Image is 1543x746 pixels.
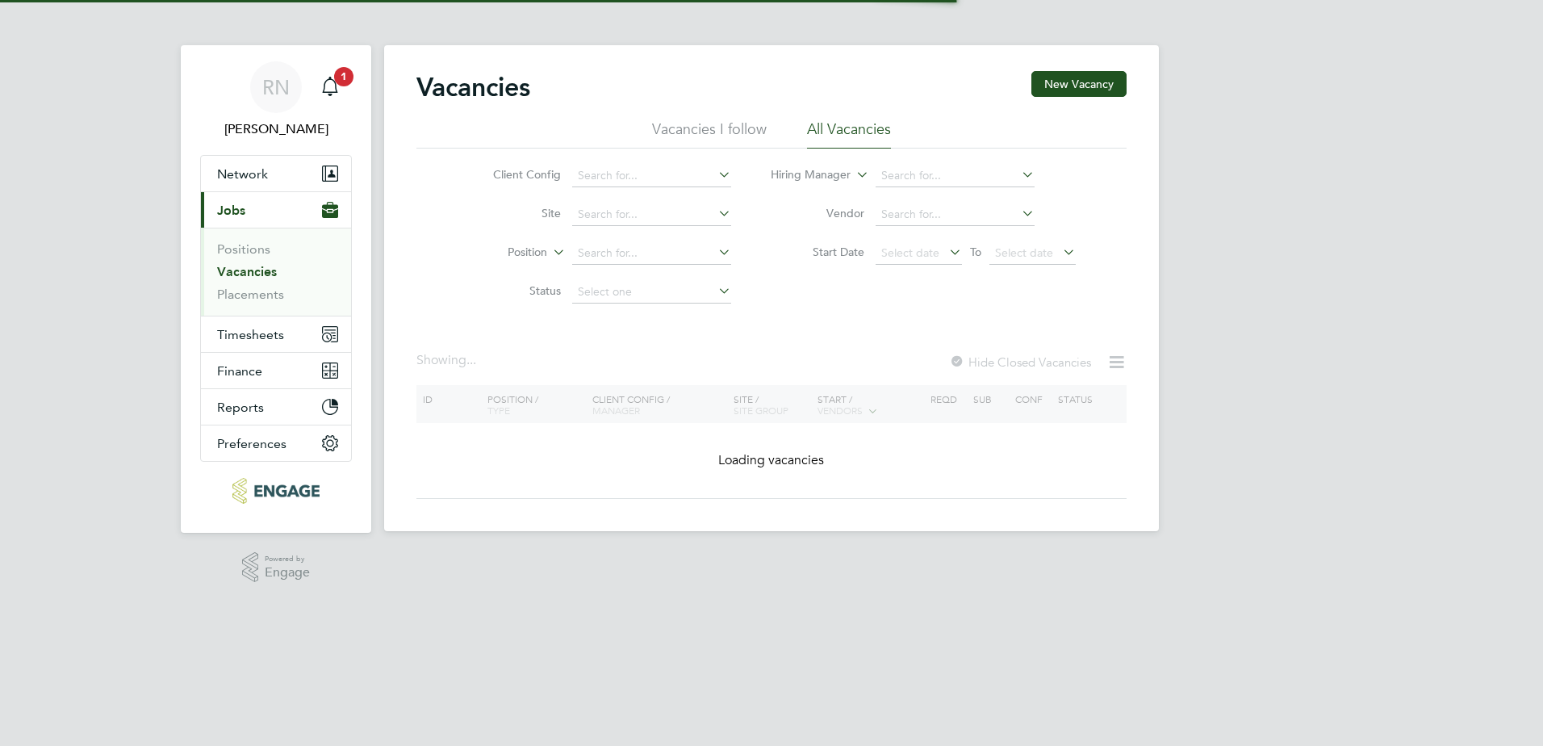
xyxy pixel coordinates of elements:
label: Position [454,245,547,261]
a: Powered byEngage [242,552,311,583]
span: Timesheets [217,327,284,342]
input: Search for... [572,242,731,265]
span: Network [217,166,268,182]
span: Preferences [217,436,286,451]
a: Placements [217,287,284,302]
img: conceptresources-logo-retina.png [232,478,319,504]
a: Positions [217,241,270,257]
a: 1 [314,61,346,113]
span: Select date [881,245,939,260]
nav: Main navigation [181,45,371,533]
span: Jobs [217,203,245,218]
button: Reports [201,389,351,425]
label: Client Config [468,167,561,182]
input: Select one [572,281,731,304]
input: Search for... [876,165,1035,187]
a: Vacancies [217,264,277,279]
span: Engage [265,566,310,580]
span: Reports [217,400,264,415]
label: Hiring Manager [758,167,851,183]
a: Go to home page [200,478,352,504]
button: Finance [201,353,351,388]
span: Select date [995,245,1053,260]
span: Rachel Newman Jones [200,119,352,139]
div: Showing [416,352,479,369]
label: Start Date [771,245,864,259]
label: Vendor [771,206,864,220]
button: Timesheets [201,316,351,352]
label: Hide Closed Vacancies [949,354,1091,370]
span: Finance [217,363,262,379]
input: Search for... [572,165,731,187]
label: Status [468,283,561,298]
button: New Vacancy [1031,71,1127,97]
button: Preferences [201,425,351,461]
span: ... [466,352,476,368]
div: Jobs [201,228,351,316]
button: Jobs [201,192,351,228]
input: Search for... [876,203,1035,226]
h2: Vacancies [416,71,530,103]
span: 1 [334,67,353,86]
span: Powered by [265,552,310,566]
span: To [965,241,986,262]
a: RN[PERSON_NAME] [200,61,352,139]
span: RN [262,77,290,98]
li: All Vacancies [807,119,891,149]
input: Search for... [572,203,731,226]
li: Vacancies I follow [652,119,767,149]
button: Network [201,156,351,191]
label: Site [468,206,561,220]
